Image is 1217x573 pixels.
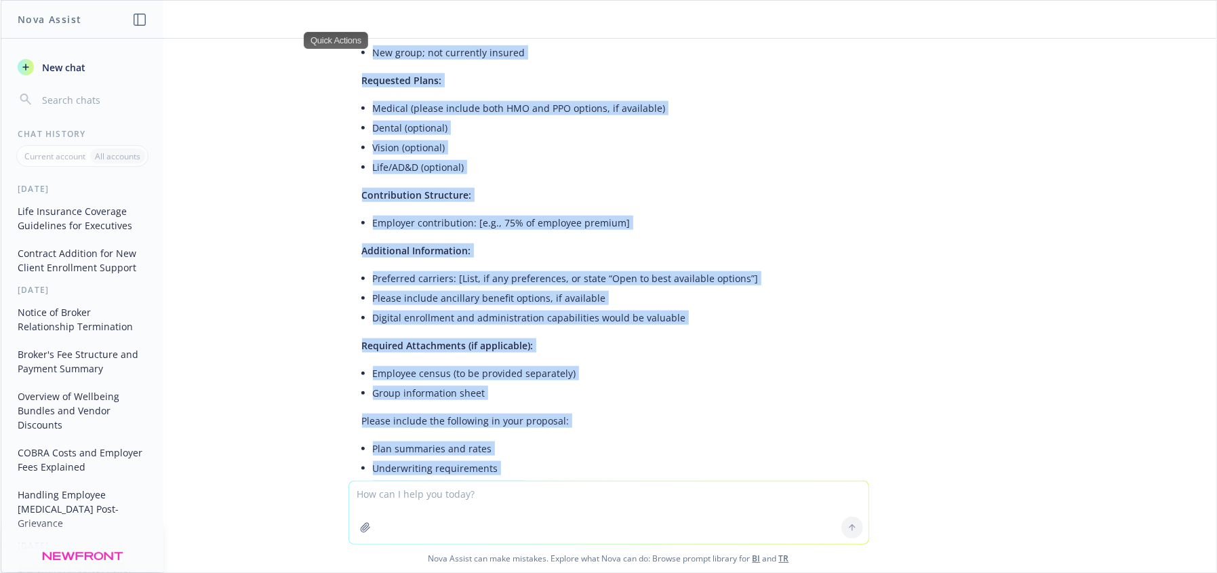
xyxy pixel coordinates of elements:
p: All accounts [95,151,140,162]
li: Preferred carriers: [List, if any preferences, or state “Open to best available options”] [373,269,856,288]
span: Required Attachments (if applicable): [362,339,534,352]
li: Medical (please include both HMO and PPO options, if available) [373,98,856,118]
li: Plan summaries and rates [373,439,856,458]
span: Contribution Structure: [362,189,472,201]
input: Search chats [39,90,147,109]
a: TR [779,553,789,564]
button: Life Insurance Coverage Guidelines for Executives [12,200,153,237]
div: [DATE] [1,183,163,195]
span: Requested Plans: [362,74,442,87]
p: Current account [24,151,85,162]
li: New group; not currently insured [373,43,856,62]
button: Contract Addition for New Client Enrollment Support [12,242,153,279]
button: COBRA Costs and Employer Fees Explained [12,441,153,478]
a: BI [753,553,761,564]
li: Underwriting requirements [373,458,856,478]
span: Additional Information: [362,244,471,257]
li: Vision (optional) [373,138,856,157]
button: Broker's Fee Structure and Payment Summary [12,343,153,380]
div: [DATE] [1,540,163,551]
li: Enrollment process and timeline [373,478,856,498]
button: Notice of Broker Relationship Termination [12,301,153,338]
button: Overview of Wellbeing Bundles and Vendor Discounts [12,385,153,436]
span: New chat [39,60,85,75]
li: Dental (optional) [373,118,856,138]
div: [DATE] [1,284,163,296]
li: Digital enrollment and administration capabilities would be valuable [373,308,856,328]
li: Employer contribution: [e.g., 75% of employee premium] [373,213,856,233]
li: Employee census (to be provided separately) [373,363,856,383]
li: Please include ancillary benefit options, if available [373,288,856,308]
h1: Nova Assist [18,12,81,26]
li: Life/AD&D (optional) [373,157,856,177]
p: Please include the following in your proposal: [362,414,856,428]
div: Chat History [1,128,163,140]
button: Handling Employee [MEDICAL_DATA] Post-Grievance [12,483,153,534]
li: Group information sheet [373,383,856,403]
span: Nova Assist can make mistakes. Explore what Nova can do: Browse prompt library for and [6,545,1211,572]
button: New chat [12,55,153,79]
